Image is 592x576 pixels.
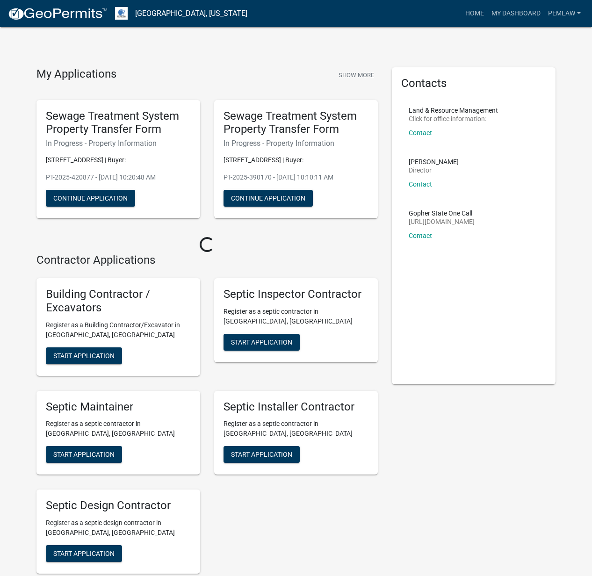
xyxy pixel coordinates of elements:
a: Contact [409,180,432,188]
p: Register as a septic contractor in [GEOGRAPHIC_DATA], [GEOGRAPHIC_DATA] [224,307,368,326]
p: Register as a septic design contractor in [GEOGRAPHIC_DATA], [GEOGRAPHIC_DATA] [46,518,191,538]
p: [URL][DOMAIN_NAME] [409,218,475,225]
p: Register as a septic contractor in [GEOGRAPHIC_DATA], [GEOGRAPHIC_DATA] [224,419,368,439]
span: Start Application [53,451,115,458]
p: [STREET_ADDRESS] | Buyer: [224,155,368,165]
h6: In Progress - Property Information [46,139,191,148]
button: Show More [335,67,378,83]
p: Land & Resource Management [409,107,498,114]
h4: Contractor Applications [36,253,378,267]
h5: Sewage Treatment System Property Transfer Form [224,109,368,137]
a: Home [462,5,488,22]
h5: Sewage Treatment System Property Transfer Form [46,109,191,137]
img: Otter Tail County, Minnesota [115,7,128,20]
h5: Septic Maintainer [46,400,191,414]
p: Gopher State One Call [409,210,475,216]
span: Start Application [231,338,292,346]
h5: Septic Installer Contractor [224,400,368,414]
h4: My Applications [36,67,116,81]
a: Pemlaw [544,5,585,22]
a: [GEOGRAPHIC_DATA], [US_STATE] [135,6,247,22]
p: PT-2025-420877 - [DATE] 10:20:48 AM [46,173,191,182]
span: Start Application [53,550,115,557]
a: My Dashboard [488,5,544,22]
a: Contact [409,232,432,239]
h5: Septic Inspector Contractor [224,288,368,301]
a: Contact [409,129,432,137]
h5: Building Contractor / Excavators [46,288,191,315]
button: Start Application [46,347,122,364]
p: PT-2025-390170 - [DATE] 10:10:11 AM [224,173,368,182]
p: [STREET_ADDRESS] | Buyer: [46,155,191,165]
button: Continue Application [46,190,135,207]
p: Director [409,167,459,173]
p: Register as a septic contractor in [GEOGRAPHIC_DATA], [GEOGRAPHIC_DATA] [46,419,191,439]
button: Start Application [224,334,300,351]
h5: Contacts [401,77,546,90]
span: Start Application [53,352,115,359]
button: Continue Application [224,190,313,207]
h5: Septic Design Contractor [46,499,191,512]
h6: In Progress - Property Information [224,139,368,148]
span: Start Application [231,451,292,458]
p: Click for office information: [409,115,498,122]
button: Start Application [46,446,122,463]
p: Register as a Building Contractor/Excavator in [GEOGRAPHIC_DATA], [GEOGRAPHIC_DATA] [46,320,191,340]
p: [PERSON_NAME] [409,158,459,165]
button: Start Application [224,446,300,463]
button: Start Application [46,545,122,562]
